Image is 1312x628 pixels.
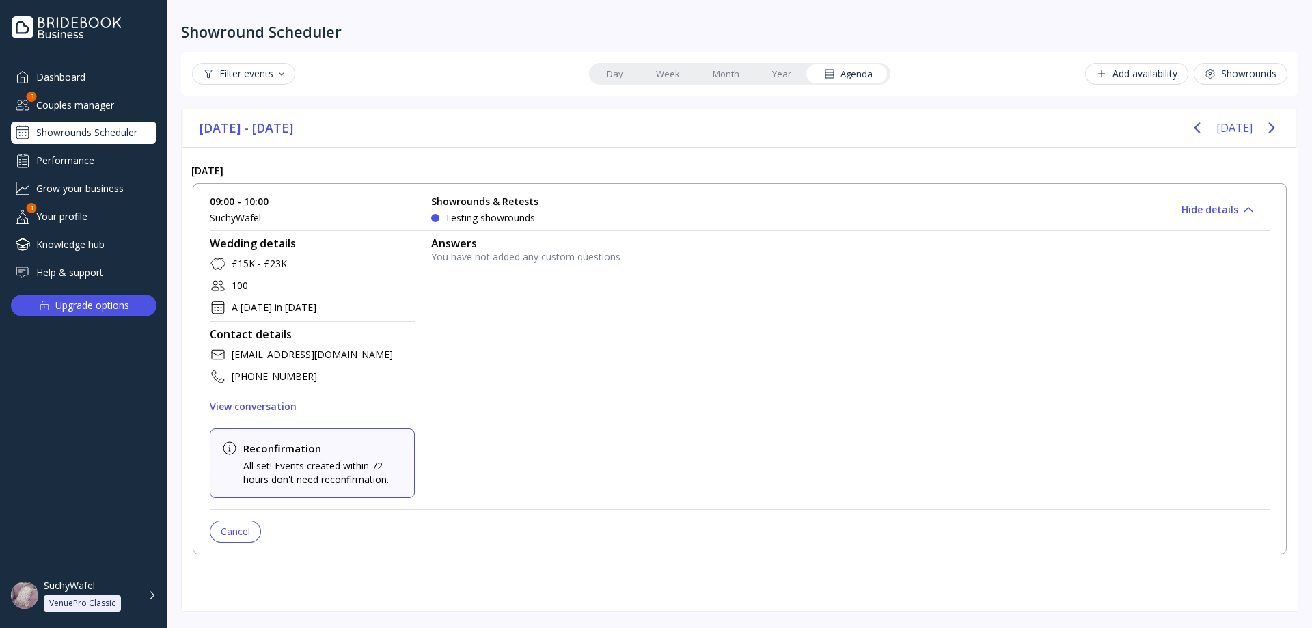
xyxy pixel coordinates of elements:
[11,295,156,316] button: Upgrade options
[11,261,156,284] a: Help & support
[210,236,415,250] div: Wedding details
[11,177,156,200] a: Grow your business
[1085,63,1188,85] button: Add availability
[203,68,284,79] div: Filter events
[210,401,297,412] div: View conversation
[1244,562,1312,628] iframe: Chat Widget
[221,526,250,537] div: Cancel
[243,459,403,487] div: All set! Events created within 72 hours don't need reconfirmation.
[431,236,1270,250] div: Answers
[210,396,297,418] button: View conversation
[182,159,1298,182] div: [DATE]
[1216,115,1253,140] button: [DATE]
[44,579,95,592] div: SuchyWafel
[11,94,156,116] div: Couples manager
[11,233,156,256] a: Knowledge hub
[181,22,342,41] div: Showround Scheduler
[1194,63,1287,85] button: Showrounds
[11,149,156,172] a: Performance
[11,205,156,228] div: Your profile
[1205,68,1276,79] div: Showrounds
[210,195,415,208] div: 09:00 - 10:00
[192,63,295,85] button: Filter events
[1181,199,1253,221] button: Hide details
[431,250,1270,264] div: You have not added any custom questions
[200,118,295,138] span: [DATE] - [DATE]
[640,64,696,83] a: Week
[27,92,37,102] div: 3
[232,257,287,271] div: £15K - £23K
[1258,114,1285,141] button: Next page
[1181,204,1253,215] div: Hide details
[1096,68,1177,79] div: Add availability
[11,122,156,144] a: Showrounds Scheduler
[11,66,156,88] a: Dashboard
[55,296,129,315] div: Upgrade options
[194,118,301,138] button: [DATE] - [DATE]
[210,521,261,543] button: Cancel
[445,211,535,225] div: Testing showrounds
[11,94,156,116] a: Couples manager3
[232,301,316,314] div: A [DATE] in [DATE]
[11,582,38,609] img: dpr=1,fit=cover,g=face,w=48,h=48
[590,64,640,83] a: Day
[49,598,115,609] div: VenuePro Classic
[11,205,156,228] a: Your profile1
[243,440,403,456] div: Reconfirmation
[27,203,37,213] div: 1
[431,195,538,208] div: Showrounds & Retests
[210,327,415,341] div: Contact details
[232,370,317,383] div: [PHONE_NUMBER]
[232,348,393,361] div: [EMAIL_ADDRESS][DOMAIN_NAME]
[1184,114,1211,141] button: Previous page
[696,64,756,83] a: Month
[210,211,415,225] div: SuchyWafel
[824,68,873,81] div: Agenda
[232,279,248,292] div: 100
[756,64,808,83] a: Year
